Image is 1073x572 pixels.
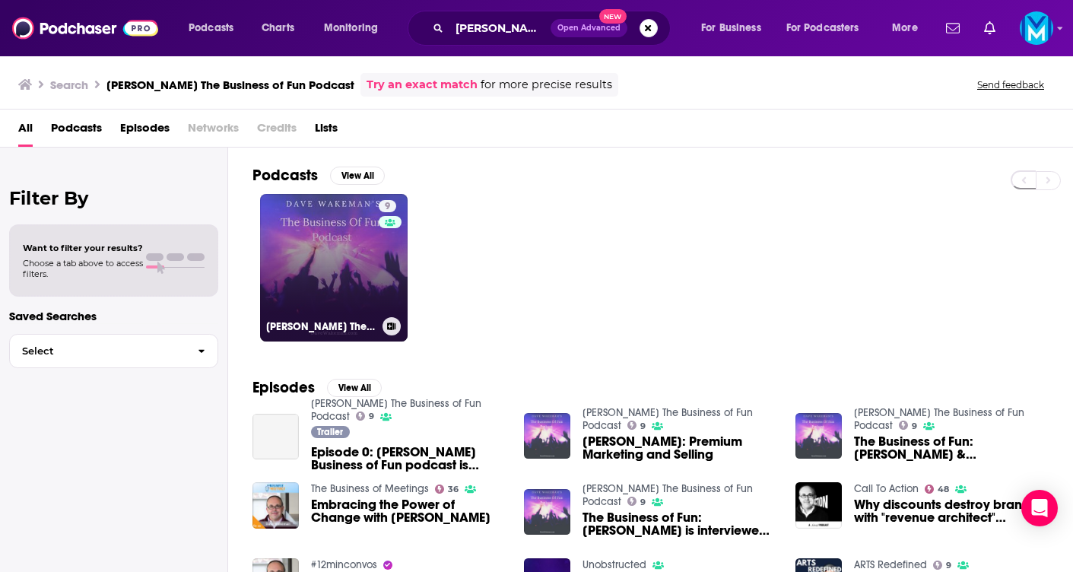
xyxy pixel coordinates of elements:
a: Try an exact match [367,76,478,94]
a: 9 [627,497,646,506]
h2: Episodes [252,378,315,397]
h3: Search [50,78,88,92]
span: 9 [369,413,374,420]
a: Show notifications dropdown [978,15,1002,41]
span: Monitoring [324,17,378,39]
button: Send feedback [973,78,1049,91]
span: For Business [701,17,761,39]
a: 36 [435,485,459,494]
span: 48 [938,486,949,493]
span: The Business of Fun: [PERSON_NAME] & [MEDICAL_DATA] [854,435,1049,461]
a: 48 [925,485,950,494]
span: 9 [912,423,917,430]
span: Choose a tab above to access filters. [23,258,143,279]
h2: Filter By [9,187,218,209]
span: Podcasts [189,17,233,39]
div: Open Intercom Messenger [1021,490,1058,526]
a: 9 [627,421,646,430]
h3: [PERSON_NAME] The Business of Fun Podcast [266,320,376,333]
a: Embracing the Power of Change with Dave Wakeman [311,498,506,524]
span: Open Advanced [557,24,621,32]
a: The Business of Fun: Dave is interviewed by Eric Fuller for Rescue Meet [583,511,777,537]
a: All [18,116,33,147]
span: Logged in as katepacholek [1020,11,1053,45]
a: Dave Wakeman's The Business of Fun Podcast [583,482,753,508]
a: 9[PERSON_NAME] The Business of Fun Podcast [260,194,408,342]
span: Select [10,346,186,356]
button: Open AdvancedNew [551,19,627,37]
span: 9 [640,423,646,430]
span: Why discounts destroy brands with "revenue architect" [PERSON_NAME] [854,498,1049,524]
span: 9 [946,562,951,569]
a: Show notifications dropdown [940,15,966,41]
a: Charts [252,16,303,40]
span: New [599,9,627,24]
span: 36 [448,486,459,493]
img: The Business of Fun: Dave is interviewed by Eric Fuller for Rescue Meet [524,489,570,535]
a: #12minconvos [311,558,377,571]
a: The Business of Fun: Dave & Covid-19 [854,435,1049,461]
div: Search podcasts, credits, & more... [422,11,685,46]
a: 9 [899,421,918,430]
span: More [892,17,918,39]
button: View All [330,167,385,185]
a: 9 [933,561,952,570]
img: Dave Wakeman: Premium Marketing and Selling [524,413,570,459]
img: Embracing the Power of Change with Dave Wakeman [252,482,299,529]
a: Call To Action [854,482,919,495]
a: 9 [356,412,375,421]
a: Why discounts destroy brands with "revenue architect" Dave Wakeman [854,498,1049,524]
span: Networks [188,116,239,147]
a: Podcasts [51,116,102,147]
button: open menu [690,16,780,40]
a: Dave Wakeman's The Business of Fun Podcast [583,406,753,432]
span: for more precise results [481,76,612,94]
a: Dave Wakeman: Premium Marketing and Selling [583,435,777,461]
img: User Profile [1020,11,1053,45]
span: Want to filter your results? [23,243,143,253]
a: Dave Wakeman's The Business of Fun Podcast [854,406,1024,432]
h2: Podcasts [252,166,318,185]
span: 9 [640,499,646,506]
a: EpisodesView All [252,378,382,397]
input: Search podcasts, credits, & more... [449,16,551,40]
button: open menu [313,16,398,40]
h3: [PERSON_NAME] The Business of Fun Podcast [106,78,354,92]
img: The Business of Fun: Dave & Covid-19 [795,413,842,459]
a: Lists [315,116,338,147]
img: Podchaser - Follow, Share and Rate Podcasts [12,14,158,43]
span: Charts [262,17,294,39]
a: ARTS Redefined [854,558,927,571]
button: Show profile menu [1020,11,1053,45]
span: 9 [385,199,390,214]
button: open menu [178,16,253,40]
a: The Business of Meetings [311,482,429,495]
img: Why discounts destroy brands with "revenue architect" Dave Wakeman [795,482,842,529]
span: The Business of Fun: [PERSON_NAME] is interviewed by [PERSON_NAME] for Rescue Meet [583,511,777,537]
a: Dave Wakeman's The Business of Fun Podcast [311,397,481,423]
a: Episode 0: Dave Wakeman's Business of Fun podcast is coming [252,414,299,460]
a: 9 [379,200,396,212]
a: Unobstructed [583,558,646,571]
span: [PERSON_NAME]: Premium Marketing and Selling [583,435,777,461]
span: Episode 0: [PERSON_NAME] Business of Fun podcast is coming [311,446,506,472]
a: PodcastsView All [252,166,385,185]
span: Credits [257,116,297,147]
button: Select [9,334,218,368]
span: Embracing the Power of Change with [PERSON_NAME] [311,498,506,524]
a: Episodes [120,116,170,147]
span: For Podcasters [786,17,859,39]
p: Saved Searches [9,309,218,323]
button: open menu [881,16,937,40]
a: Episode 0: Dave Wakeman's Business of Fun podcast is coming [311,446,506,472]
